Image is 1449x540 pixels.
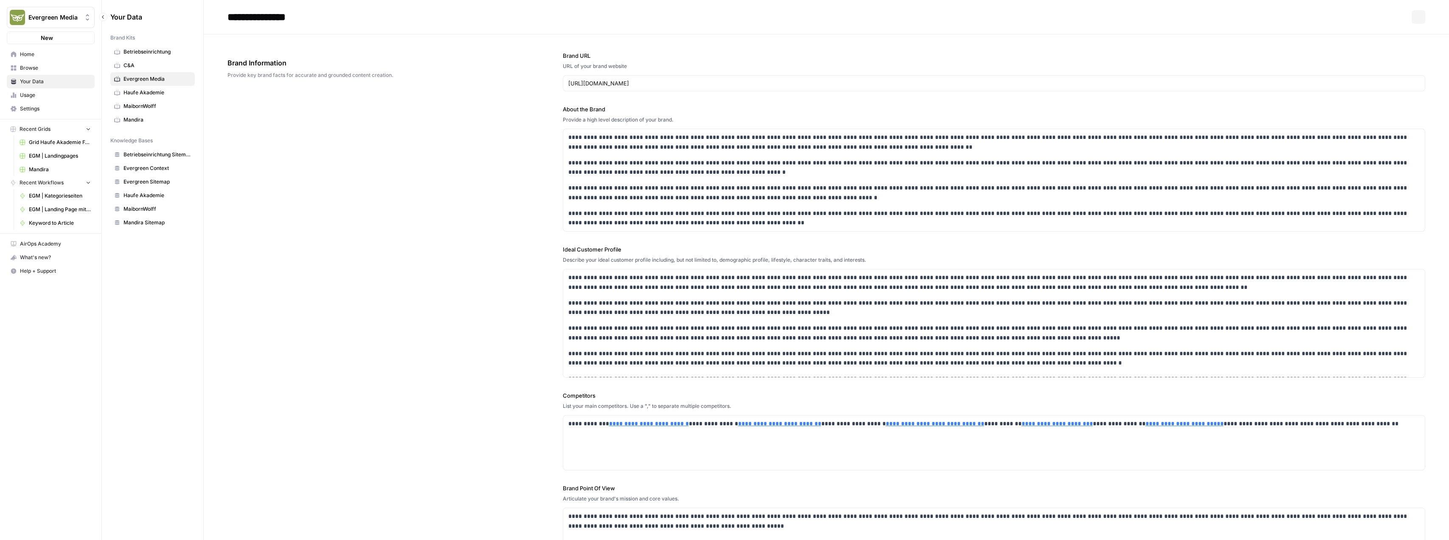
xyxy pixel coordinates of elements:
[563,495,1426,503] div: Articulate your brand's mission and core values.
[29,139,91,146] span: Grid Haufe Akademie FJC
[7,61,95,75] a: Browse
[110,161,195,175] a: Evergreen Context
[110,137,153,144] span: Knowledge Bases
[563,256,1426,264] div: Describe your ideal customer profile including, but not limited to, demographic profile, lifestyl...
[110,216,195,229] a: Mandira Sitemap
[41,34,53,42] span: New
[124,151,191,158] span: Betriebseinrichtung Sitemap
[563,245,1426,254] label: Ideal Customer Profile
[110,86,195,99] a: Haufe Akademie
[110,99,195,113] a: MaibornWolff
[110,45,195,59] a: Betriebseinrichtung
[20,91,91,99] span: Usage
[16,163,95,176] a: Mandira
[20,105,91,113] span: Settings
[16,136,95,149] a: Grid Haufe Akademie FJC
[7,176,95,189] button: Recent Workflows
[7,48,95,61] a: Home
[7,102,95,116] a: Settings
[16,189,95,203] a: EGM | Kategorieseiten
[16,149,95,163] a: EGM | Landingpages
[29,192,91,200] span: EGM | Kategorieseiten
[7,251,95,264] button: What's new?
[124,116,191,124] span: Mandira
[227,71,515,79] span: Provide key brand facts for accurate and grounded content creation.
[124,205,191,213] span: MaibornWolff
[124,164,191,172] span: Evergreen Context
[124,102,191,110] span: MaibornWolff
[124,219,191,226] span: Mandira Sitemap
[29,152,91,160] span: EGM | Landingpages
[110,72,195,86] a: Evergreen Media
[20,125,51,133] span: Recent Grids
[110,148,195,161] a: Betriebseinrichtung Sitemap
[7,251,94,264] div: What's new?
[7,264,95,278] button: Help + Support
[110,59,195,72] a: C&A
[20,179,64,187] span: Recent Workflows
[124,192,191,199] span: Haufe Akademie
[20,240,91,248] span: AirOps Academy
[29,219,91,227] span: Keyword to Article
[563,402,1426,410] div: List your main competitors. Use a "," to separate multiple competitors.
[227,58,515,68] span: Brand Information
[7,7,95,28] button: Workspace: Evergreen Media
[20,51,91,58] span: Home
[7,75,95,88] a: Your Data
[563,105,1426,113] label: About the Brand
[124,62,191,69] span: C&A
[110,202,195,216] a: MaibornWolff
[7,88,95,102] a: Usage
[110,189,195,202] a: Haufe Akademie
[110,113,195,127] a: Mandira
[29,166,91,173] span: Mandira
[20,64,91,72] span: Browse
[563,62,1426,70] div: URL of your brand website
[7,237,95,251] a: AirOps Academy
[20,78,91,85] span: Your Data
[7,31,95,44] button: New
[16,203,95,216] a: EGM | Landing Page mit bestehender Struktur
[568,79,1420,88] input: www.sundaysoccer.com
[16,216,95,230] a: Keyword to Article
[7,123,95,136] button: Recent Grids
[563,391,1426,400] label: Competitors
[124,89,191,96] span: Haufe Akademie
[124,178,191,186] span: Evergreen Sitemap
[110,12,185,22] span: Your Data
[110,34,135,42] span: Brand Kits
[110,175,195,189] a: Evergreen Sitemap
[124,75,191,83] span: Evergreen Media
[28,13,80,22] span: Evergreen Media
[20,267,91,275] span: Help + Support
[29,206,91,213] span: EGM | Landing Page mit bestehender Struktur
[124,48,191,56] span: Betriebseinrichtung
[563,484,1426,492] label: Brand Point Of View
[10,10,25,25] img: Evergreen Media Logo
[563,51,1426,60] label: Brand URL
[563,116,1426,124] div: Provide a high level description of your brand.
